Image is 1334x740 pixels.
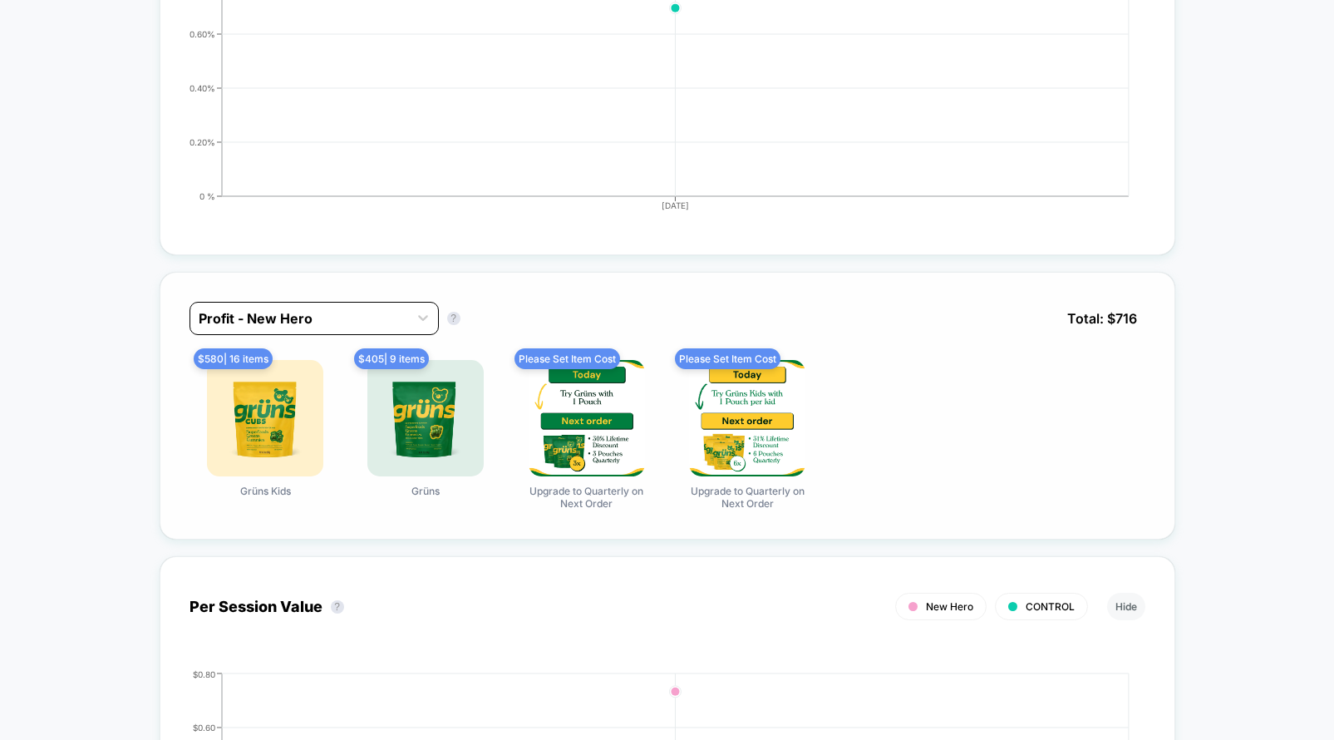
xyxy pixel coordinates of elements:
[1059,302,1145,335] span: Total: $ 716
[190,28,215,38] tspan: 0.60%
[240,485,291,497] span: Grüns Kids
[926,600,973,613] span: New Hero
[685,485,810,510] span: Upgrade to Quarterly on Next Order
[529,360,645,476] img: Upgrade to Quarterly on Next Order
[689,360,805,476] img: Upgrade to Quarterly on Next Order
[367,360,484,476] img: Grüns
[354,348,429,369] span: $ 405 | 9 items
[447,312,460,325] button: ?
[194,348,273,369] span: $ 580 | 16 items
[524,485,649,510] span: Upgrade to Quarterly on Next Order
[675,348,780,369] span: Please Set Item Cost
[190,136,215,146] tspan: 0.20%
[193,722,215,732] tspan: $0.60
[207,360,323,476] img: Grüns Kids
[193,668,215,678] tspan: $0.80
[190,82,215,92] tspan: 0.40%
[331,600,344,614] button: ?
[411,485,440,497] span: Grüns
[1026,600,1075,613] span: CONTROL
[1107,593,1145,620] button: Hide
[199,190,215,200] tspan: 0 %
[514,348,620,369] span: Please Set Item Cost
[662,200,689,210] tspan: [DATE]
